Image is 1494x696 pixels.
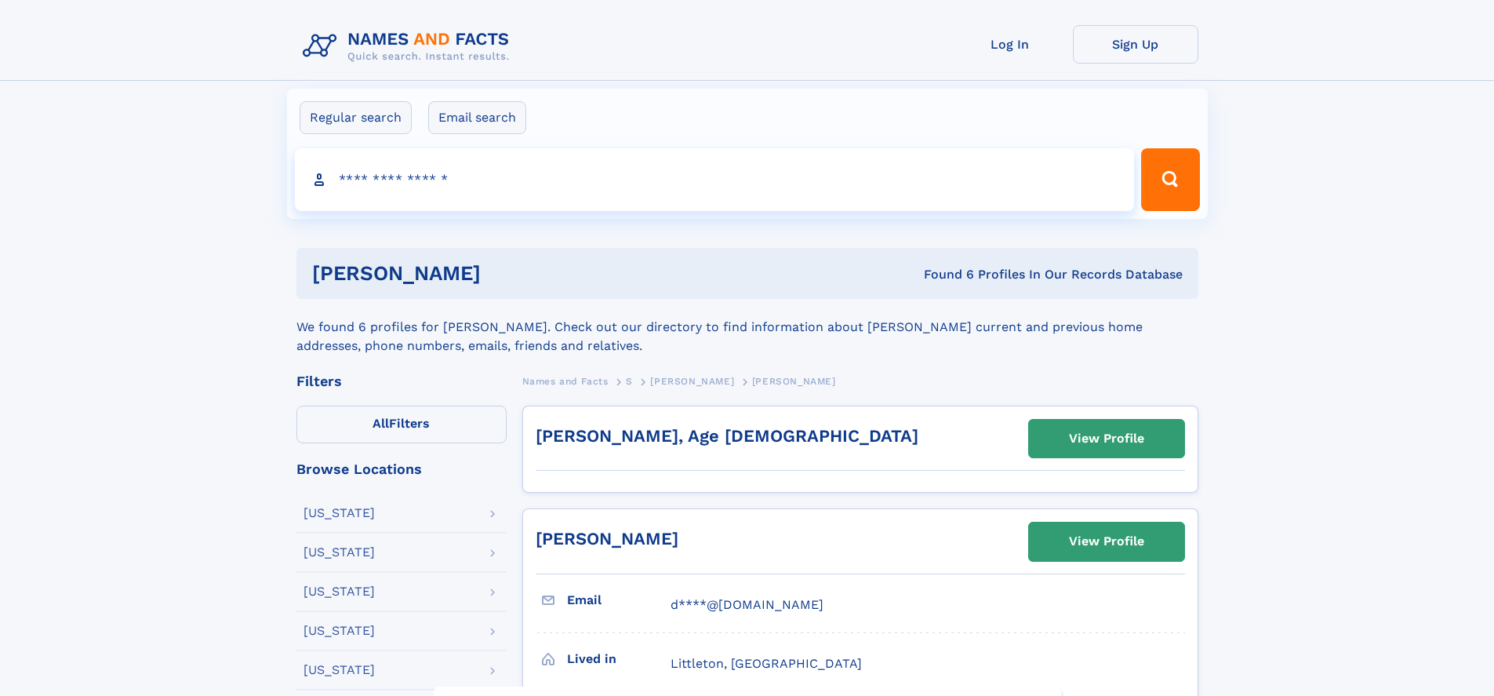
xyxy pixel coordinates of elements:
a: S [626,371,633,391]
div: View Profile [1069,421,1144,457]
a: View Profile [1029,420,1184,457]
div: Found 6 Profiles In Our Records Database [702,266,1183,283]
a: Sign Up [1073,25,1198,64]
div: View Profile [1069,523,1144,559]
button: Search Button [1141,148,1199,211]
div: [US_STATE] [304,664,375,676]
div: [US_STATE] [304,507,375,519]
span: S [626,376,633,387]
span: [PERSON_NAME] [752,376,836,387]
h1: [PERSON_NAME] [312,264,703,283]
div: [US_STATE] [304,585,375,598]
h3: Lived in [567,646,671,672]
a: [PERSON_NAME], Age [DEMOGRAPHIC_DATA] [536,426,918,446]
a: [PERSON_NAME] [536,529,678,548]
div: Filters [296,374,507,388]
label: Regular search [300,101,412,134]
label: Filters [296,406,507,443]
div: Browse Locations [296,462,507,476]
a: Log In [947,25,1073,64]
a: View Profile [1029,523,1184,560]
input: search input [295,148,1135,211]
a: [PERSON_NAME] [650,371,734,391]
span: Littleton, [GEOGRAPHIC_DATA] [671,656,862,671]
span: [PERSON_NAME] [650,376,734,387]
span: All [373,416,389,431]
label: Email search [428,101,526,134]
div: [US_STATE] [304,625,375,637]
a: Names and Facts [522,371,609,391]
h3: Email [567,587,671,614]
div: We found 6 profiles for [PERSON_NAME]. Check out our directory to find information about [PERSON_... [296,299,1198,355]
img: Logo Names and Facts [296,25,522,67]
div: [US_STATE] [304,546,375,559]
